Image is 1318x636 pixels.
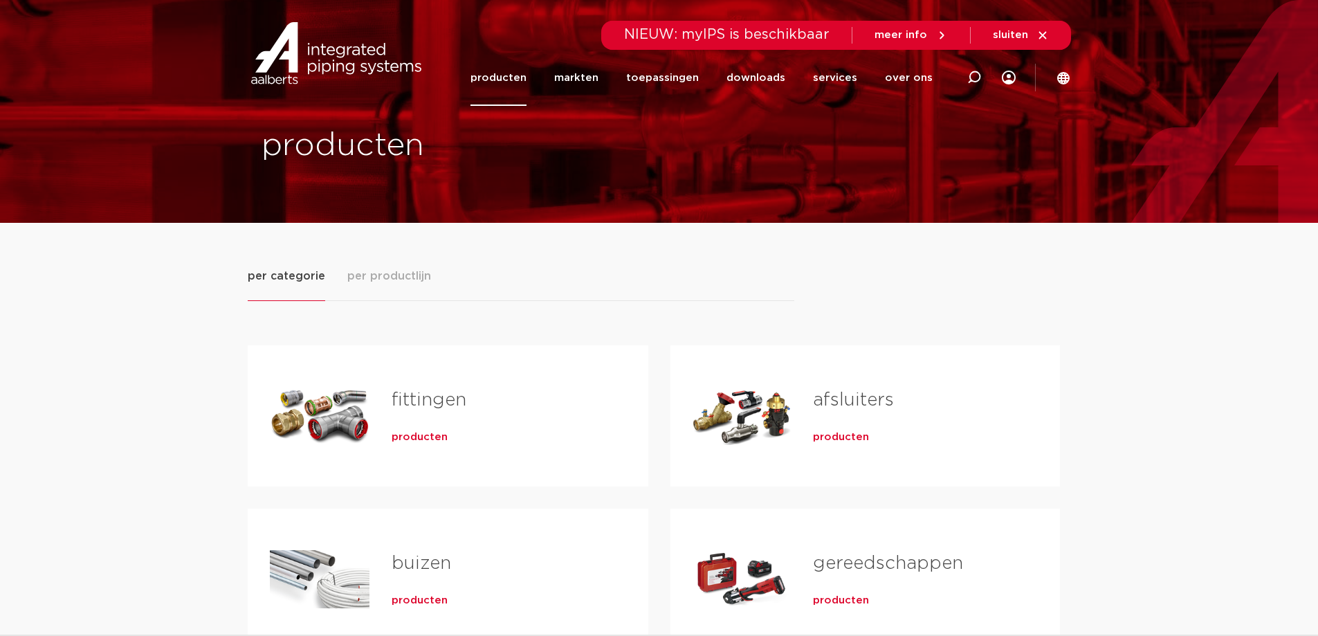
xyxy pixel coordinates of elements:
[875,30,927,40] span: meer info
[885,50,933,106] a: over ons
[347,268,431,284] span: per productlijn
[470,50,527,106] a: producten
[813,430,869,444] a: producten
[726,50,785,106] a: downloads
[993,30,1028,40] span: sluiten
[392,391,466,409] a: fittingen
[554,50,598,106] a: markten
[392,594,448,608] a: producten
[626,50,699,106] a: toepassingen
[813,554,963,572] a: gereedschappen
[813,50,857,106] a: services
[813,391,894,409] a: afsluiters
[470,50,933,106] nav: Menu
[813,594,869,608] a: producten
[1002,50,1016,106] div: my IPS
[248,268,325,284] span: per categorie
[875,29,948,42] a: meer info
[392,554,451,572] a: buizen
[993,29,1049,42] a: sluiten
[624,28,830,42] span: NIEUW: myIPS is beschikbaar
[262,124,652,168] h1: producten
[392,430,448,444] a: producten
